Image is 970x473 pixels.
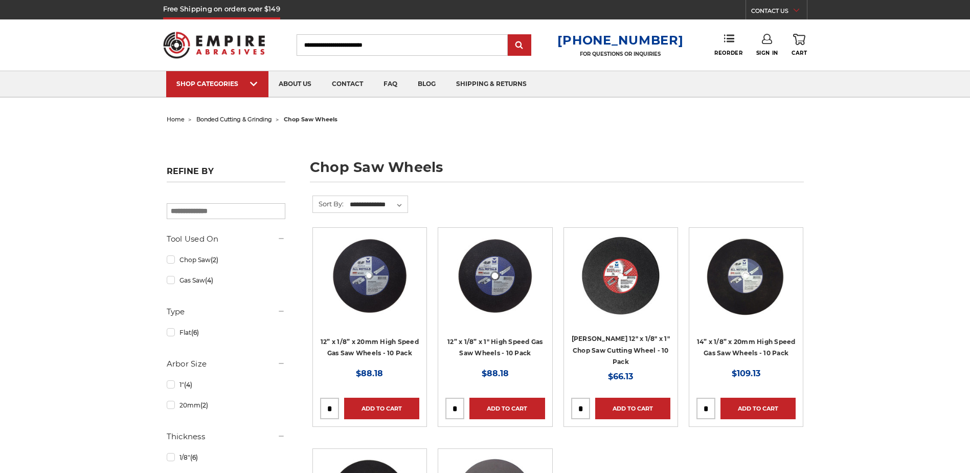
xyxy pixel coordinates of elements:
a: home [167,116,185,123]
a: Add to Cart [595,398,670,419]
a: faq [373,71,408,97]
span: (4) [205,276,213,284]
a: 12" x 1/8" x 1" Stationary Chop Saw Blade [571,235,670,334]
h5: Refine by [167,166,285,182]
span: $66.13 [608,372,633,381]
a: Add to Cart [720,398,796,419]
a: 14” Gas-Powered Saw Cut-Off Wheel [696,235,796,334]
span: (2) [211,256,218,264]
span: $109.13 [732,369,760,378]
span: Reorder [714,50,742,56]
a: Add to Cart [469,398,545,419]
a: contact [322,71,373,97]
a: [PERSON_NAME] 12" x 1/8" x 1" Chop Saw Cutting Wheel - 10 Pack [572,335,670,365]
h5: Thickness [167,431,285,443]
a: 12" x 1/8" (5/32") x 1" High Speed Portable Gas Saw Cut-Off Wheel [445,235,545,334]
a: 1/8"(6) [167,448,285,466]
div: SHOP CATEGORIES [176,80,258,88]
a: about us [268,71,322,97]
a: 12” x 1/8” x 20mm High Speed Gas Saw Wheels - 10 Pack [321,338,419,357]
a: bonded cutting & grinding [196,116,272,123]
img: Empire Abrasives [163,25,265,65]
img: 12" x 1/8" x 1" Stationary Chop Saw Blade [580,235,662,317]
span: (6) [191,329,199,336]
input: Submit [509,35,530,56]
span: Sign In [756,50,778,56]
select: Sort By: [348,197,408,212]
a: blog [408,71,446,97]
a: Cart [792,34,807,56]
img: 12" x 1/8" (5/32") x 1" High Speed Portable Gas Saw Cut-Off Wheel [454,235,536,317]
a: Add to Cart [344,398,419,419]
img: 12" x 1/8" (5/32") x 20mm Gas Powered Shop Saw Wheel [329,235,411,317]
h5: Type [167,306,285,318]
a: [PHONE_NUMBER] [557,33,683,48]
a: 12" x 1/8" (5/32") x 20mm Gas Powered Shop Saw Wheel [320,235,419,334]
span: (2) [200,401,208,409]
a: Flat(6) [167,324,285,341]
a: CONTACT US [751,5,807,19]
label: Sort By: [313,196,344,211]
a: Reorder [714,34,742,56]
a: 14” x 1/8” x 20mm High Speed Gas Saw Wheels - 10 Pack [697,338,796,357]
span: Cart [792,50,807,56]
span: (6) [190,454,198,461]
a: Chop Saw(2) [167,251,285,269]
a: 20mm(2) [167,396,285,414]
a: 12” x 1/8” x 1" High Speed Gas Saw Wheels - 10 Pack [447,338,543,357]
a: 1"(4) [167,376,285,394]
img: 14” Gas-Powered Saw Cut-Off Wheel [705,235,787,317]
a: Gas Saw(4) [167,271,285,289]
a: shipping & returns [446,71,537,97]
h5: Tool Used On [167,233,285,245]
p: FOR QUESTIONS OR INQUIRIES [557,51,683,57]
h5: Arbor Size [167,358,285,370]
span: $88.18 [482,369,509,378]
h1: chop saw wheels [310,160,804,182]
span: $88.18 [356,369,383,378]
span: chop saw wheels [284,116,337,123]
span: (4) [184,381,192,389]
